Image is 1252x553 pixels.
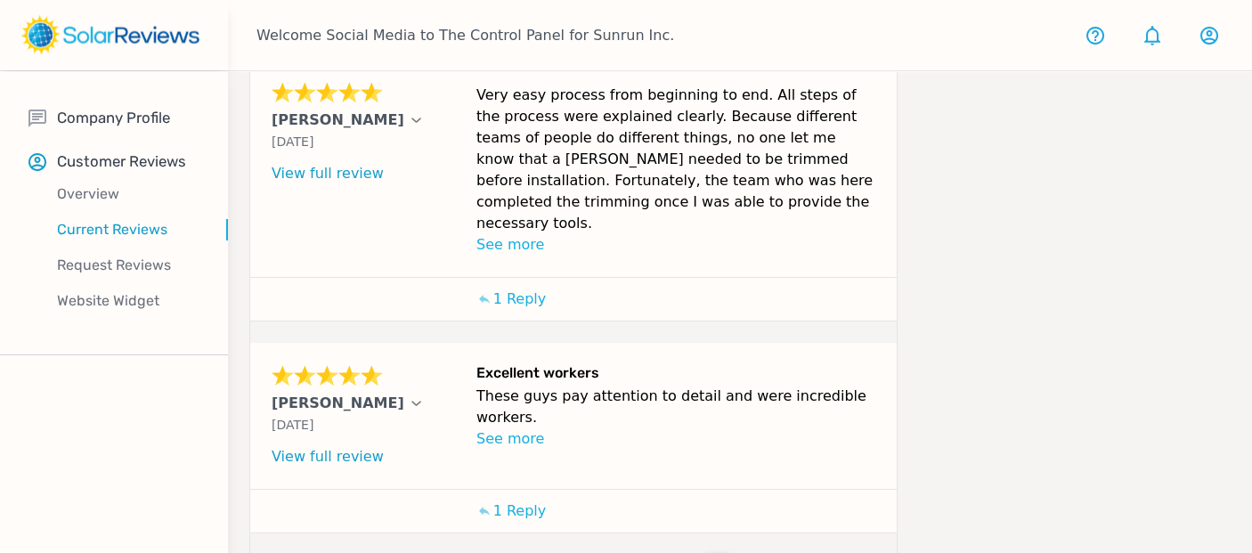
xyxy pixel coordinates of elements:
[272,134,313,149] span: [DATE]
[57,150,186,173] p: Customer Reviews
[272,165,384,182] a: View full review
[476,234,875,256] p: See more
[272,418,313,432] span: [DATE]
[28,283,228,319] a: Website Widget
[493,500,547,522] p: 1 Reply
[28,176,228,212] a: Overview
[476,428,875,450] p: See more
[28,212,228,248] a: Current Reviews
[28,183,228,205] p: Overview
[493,289,547,310] p: 1 Reply
[28,248,228,283] a: Request Reviews
[476,364,875,386] h6: Excellent workers
[57,107,170,129] p: Company Profile
[28,219,228,240] p: Current Reviews
[28,290,228,312] p: Website Widget
[476,386,875,428] p: These guys pay attention to detail and were incredible workers.
[272,448,384,465] a: View full review
[256,25,674,46] p: Welcome Social Media to The Control Panel for Sunrun Inc.
[272,110,404,131] p: [PERSON_NAME]
[272,393,404,414] p: [PERSON_NAME]
[28,255,228,276] p: Request Reviews
[476,85,875,234] p: Very easy process from beginning to end. All steps of the process were explained clearly. Because...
